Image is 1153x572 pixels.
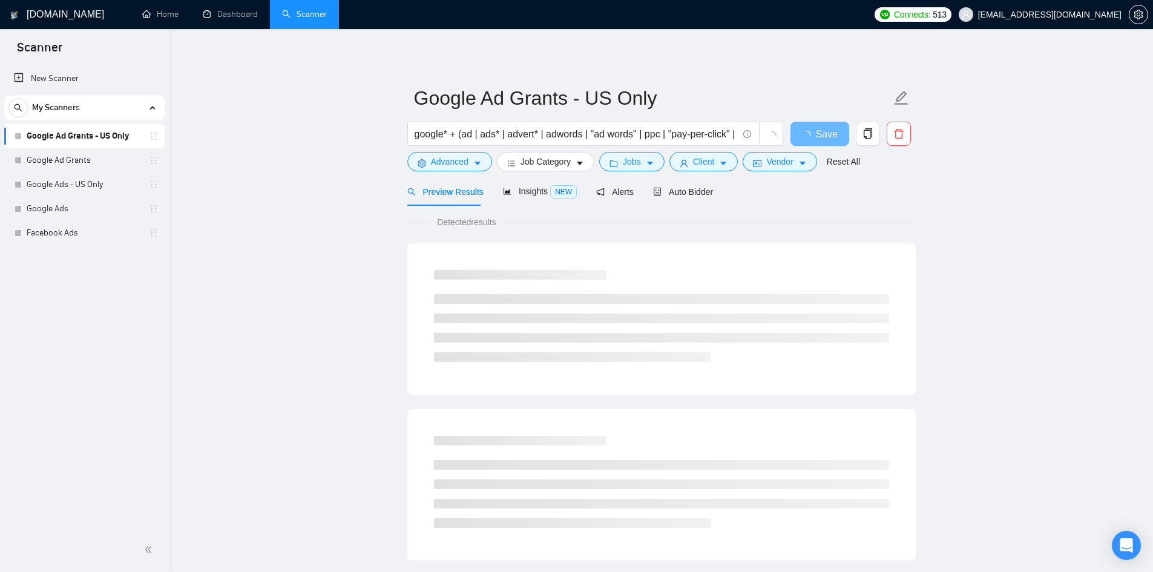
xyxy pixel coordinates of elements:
[669,152,738,171] button: userClientcaret-down
[680,159,688,168] span: user
[933,8,946,21] span: 513
[887,122,911,146] button: delete
[431,155,468,168] span: Advanced
[149,228,159,238] span: holder
[893,90,909,106] span: edit
[203,9,258,19] a: dashboardDashboard
[880,10,890,19] img: upwork-logo.png
[887,128,910,139] span: delete
[407,187,484,197] span: Preview Results
[962,10,970,19] span: user
[7,39,72,64] span: Scanner
[27,148,142,173] a: Google Ad Grants
[503,186,577,196] span: Insights
[149,180,159,189] span: holder
[418,159,426,168] span: setting
[144,544,156,556] span: double-left
[653,188,662,196] span: robot
[596,187,634,197] span: Alerts
[4,67,165,91] li: New Scanner
[753,159,761,168] span: idcard
[9,104,27,112] span: search
[816,127,838,142] span: Save
[599,152,665,171] button: folderJobscaret-down
[32,96,80,120] span: My Scanners
[149,204,159,214] span: holder
[27,221,142,245] a: Facebook Ads
[827,155,860,168] a: Reset All
[14,67,155,91] a: New Scanner
[646,159,654,168] span: caret-down
[856,122,880,146] button: copy
[790,122,849,146] button: Save
[27,197,142,221] a: Google Ads
[801,131,816,140] span: loading
[596,188,605,196] span: notification
[766,131,777,142] span: loading
[719,159,728,168] span: caret-down
[894,8,930,21] span: Connects:
[798,159,807,168] span: caret-down
[429,215,504,229] span: Detected results
[743,130,751,138] span: info-circle
[10,5,19,25] img: logo
[507,159,516,168] span: bars
[550,185,577,199] span: NEW
[623,155,641,168] span: Jobs
[503,187,511,196] span: area-chart
[653,187,713,197] span: Auto Bidder
[1129,10,1148,19] span: setting
[27,173,142,197] a: Google Ads - US Only
[142,9,179,19] a: homeHome
[4,96,165,245] li: My Scanners
[693,155,715,168] span: Client
[1129,10,1148,19] a: setting
[407,152,492,171] button: settingAdvancedcaret-down
[414,83,891,113] input: Scanner name...
[415,127,738,142] input: Search Freelance Jobs...
[856,128,879,139] span: copy
[27,124,142,148] a: Google Ad Grants - US Only
[407,188,416,196] span: search
[149,131,159,141] span: holder
[1129,5,1148,24] button: setting
[609,159,618,168] span: folder
[1112,531,1141,560] div: Open Intercom Messenger
[282,9,327,19] a: searchScanner
[473,159,482,168] span: caret-down
[743,152,816,171] button: idcardVendorcaret-down
[8,98,28,117] button: search
[521,155,571,168] span: Job Category
[149,156,159,165] span: holder
[497,152,594,171] button: barsJob Categorycaret-down
[576,159,584,168] span: caret-down
[766,155,793,168] span: Vendor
